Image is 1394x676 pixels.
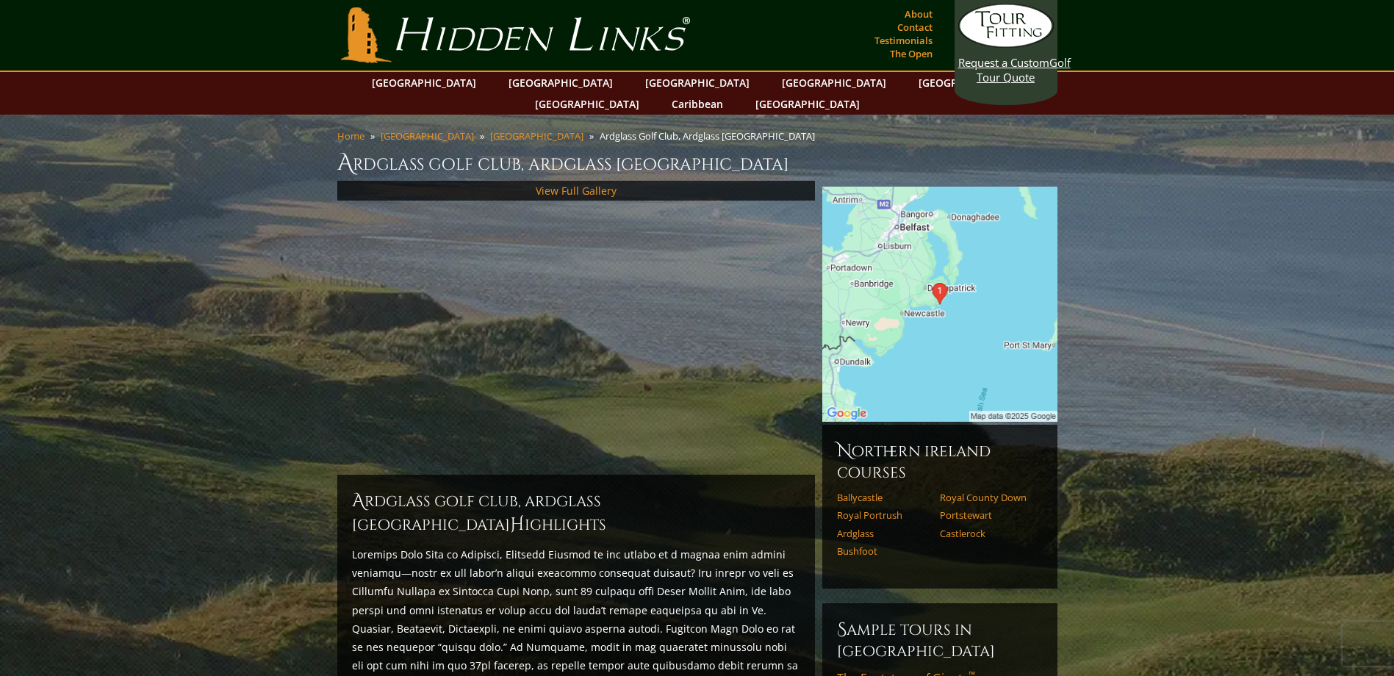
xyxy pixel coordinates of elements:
[664,93,730,115] a: Caribbean
[894,17,936,37] a: Contact
[958,55,1049,70] span: Request a Custom
[871,30,936,51] a: Testimonials
[901,4,936,24] a: About
[822,187,1057,422] img: Google Map of Castle Pl, Ardglass, County Down BT30 7TP, United Kingdom
[490,129,583,143] a: [GEOGRAPHIC_DATA]
[381,129,474,143] a: [GEOGRAPHIC_DATA]
[536,184,617,198] a: View Full Gallery
[940,528,1033,539] a: Castlerock
[748,93,867,115] a: [GEOGRAPHIC_DATA]
[364,72,484,93] a: [GEOGRAPHIC_DATA]
[958,4,1054,84] a: Request a CustomGolf Tour Quote
[352,489,800,536] h2: Ardglass Golf Club, Ardglass [GEOGRAPHIC_DATA] ighlights
[775,72,894,93] a: [GEOGRAPHIC_DATA]
[638,72,757,93] a: [GEOGRAPHIC_DATA]
[911,72,1030,93] a: [GEOGRAPHIC_DATA]
[837,509,930,521] a: Royal Portrush
[837,545,930,557] a: Bushfoot
[837,492,930,503] a: Ballycastle
[337,148,1057,178] h1: Ardglass Golf Club, Ardglass [GEOGRAPHIC_DATA]
[940,509,1033,521] a: Portstewart
[510,513,525,536] span: H
[337,129,364,143] a: Home
[837,439,1043,483] h6: Northern Ireland Courses
[501,72,620,93] a: [GEOGRAPHIC_DATA]
[940,492,1033,503] a: Royal County Down
[837,618,1043,661] h6: Sample Tours in [GEOGRAPHIC_DATA]
[600,129,821,143] li: Ardglass Golf Club, Ardglass [GEOGRAPHIC_DATA]
[528,93,647,115] a: [GEOGRAPHIC_DATA]
[886,43,936,64] a: The Open
[837,528,930,539] a: Ardglass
